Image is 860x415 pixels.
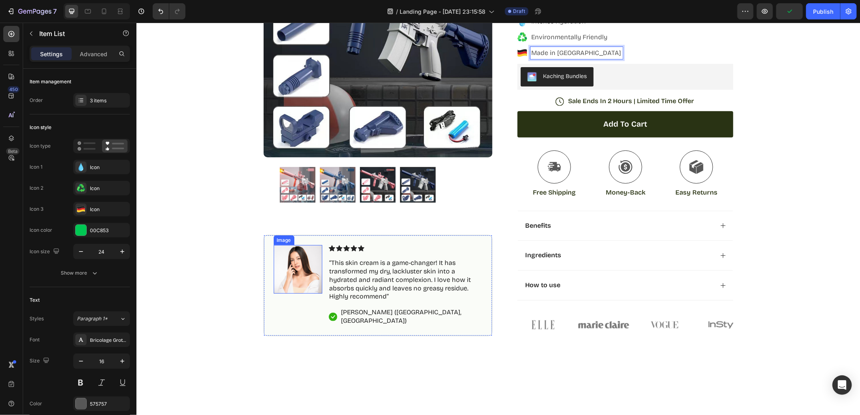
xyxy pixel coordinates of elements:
[381,291,432,313] img: gempages_432750572815254551-862cdf2e-aba6-4086-86e1-6aedcbdae31d.png
[539,166,581,174] p: Easy Returns
[90,97,128,104] div: 3 items
[73,311,130,326] button: Paragraph 1*
[813,7,833,16] div: Publish
[389,229,425,237] p: Ingredients
[396,166,439,174] p: Free Shipping
[153,3,185,19] div: Undo/Redo
[563,291,614,313] img: gempages_432750572815254551-18635748-8903-4856-abf3-9296e066d3eb.png
[90,206,128,213] div: Icon
[53,6,57,16] p: 7
[30,296,40,304] div: Text
[396,7,398,16] span: /
[30,315,44,322] div: Styles
[30,163,43,171] div: Icon 1
[469,166,509,174] p: Money-Back
[30,124,51,131] div: Icon style
[395,25,485,35] p: Made in [GEOGRAPHIC_DATA]
[467,97,511,107] div: Add to cart
[30,227,52,234] div: Icon color
[77,315,108,322] span: Paragraph 1*
[3,3,60,19] button: 7
[806,3,840,19] button: Publish
[389,199,415,207] p: Benefits
[832,375,852,395] div: Open Intercom Messenger
[80,50,107,58] p: Advanced
[389,258,424,267] p: How to use
[432,74,558,83] p: Sale Ends In 2 Hours | Limited Time Offer
[30,246,61,257] div: Icon size
[384,44,457,64] button: Kaching Bundles
[61,269,99,277] div: Show more
[40,50,63,58] p: Settings
[90,164,128,171] div: Icon
[502,291,553,313] img: gempages_432750572815254551-e61e7829-47ae-4815-938a-13ef13fcc808.png
[395,10,485,19] p: Environmentally Friendly
[136,23,860,415] iframe: Design area
[442,291,493,313] img: gempages_432750572815254551-9865b96a-718f-4e2f-bc8e-2aa16a04ab06.png
[8,86,19,93] div: 450
[30,97,43,104] div: Order
[30,400,42,407] div: Color
[30,356,51,366] div: Size
[6,148,19,155] div: Beta
[30,78,71,85] div: Item management
[139,214,156,221] div: Image
[394,24,486,36] div: Rich Text Editor. Editing area: main
[193,236,345,278] p: “This skin cream is a game-changer! It has transformed my dry, lackluster skin into a hydrated an...
[90,185,128,192] div: Icon
[90,400,128,408] div: 575757
[407,49,451,58] div: Kaching Bundles
[400,7,485,16] span: Landing Page - [DATE] 23:15:58
[90,337,128,344] div: Bricolage Grotesque
[30,266,130,280] button: Show more
[30,142,51,150] div: Icon type
[391,49,400,59] img: KachingBundles.png
[39,29,108,38] p: Item List
[90,227,128,234] div: 00C853
[394,8,486,21] div: Rich Text Editor. Editing area: main
[30,184,43,192] div: Icon 2
[381,89,597,115] button: Add to cart
[30,205,43,213] div: Icon 3
[205,286,345,303] p: [PERSON_NAME] ([GEOGRAPHIC_DATA], [GEOGRAPHIC_DATA])
[137,222,186,271] img: gempages_432750572815254551-7b7b6beb-2475-4cab-a8a5-5bad2acafc04.png
[30,336,40,343] div: Font
[513,8,525,15] span: Draft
